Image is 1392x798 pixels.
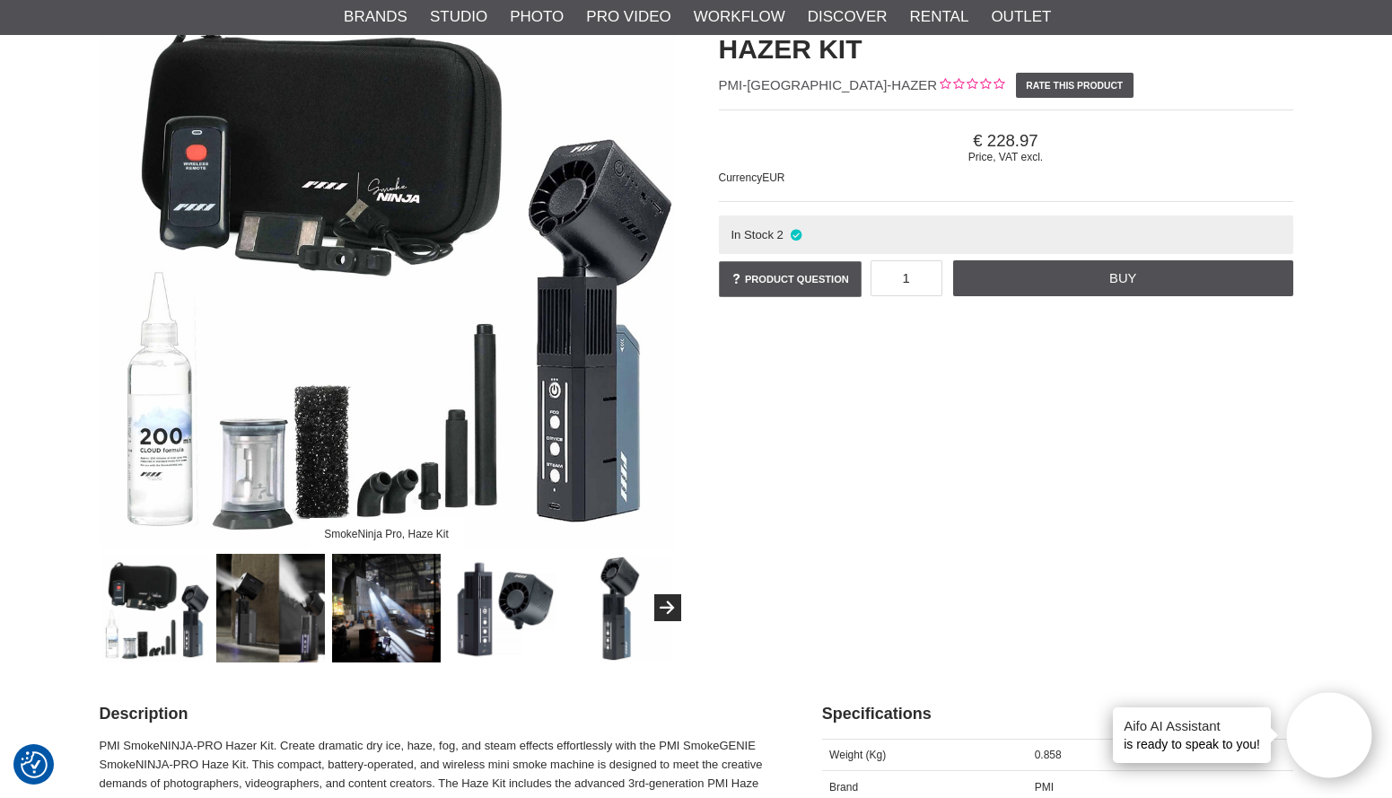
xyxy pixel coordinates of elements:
[719,77,938,92] span: PMI-[GEOGRAPHIC_DATA]-HAZER
[564,554,672,662] img: Haze Blending technology for finer haze
[309,518,463,549] div: SmokeNinja Pro, Haze Kit
[344,5,407,29] a: Brands
[1035,749,1062,761] span: 0.858
[1016,73,1134,98] a: Rate this product
[788,228,803,241] i: In stock
[829,749,886,761] span: Weight (Kg)
[822,703,1293,725] h2: Specifications
[719,261,862,297] a: Product question
[332,554,441,662] img: Create cinematic dry ice, haze, fog, and steam effects
[910,5,969,29] a: Rental
[448,554,556,662] img: The fan comes with 2.4Ghz pairing
[762,171,784,184] span: EUR
[1124,716,1260,735] h4: Aifo AI Assistant
[654,594,681,621] button: Next
[953,260,1292,296] a: Buy
[100,703,777,725] h2: Description
[101,554,209,662] img: SmokeNinja Pro, Haze Kit
[991,5,1051,29] a: Outlet
[777,228,784,241] span: 2
[719,151,1293,163] span: Price, VAT excl.
[1113,707,1271,763] div: is ready to speak to you!
[510,5,564,29] a: Photo
[719,171,763,184] span: Currency
[719,131,1293,151] span: 228.97
[586,5,670,29] a: Pro Video
[937,76,1004,95] div: Customer rating: 0
[829,781,858,794] span: Brand
[694,5,785,29] a: Workflow
[216,554,325,662] img: Wireless mini smoke machine
[21,749,48,781] button: Consent Preferences
[731,228,774,241] span: In Stock
[430,5,487,29] a: Studio
[21,751,48,778] img: Revisit consent button
[808,5,888,29] a: Discover
[1035,781,1054,794] span: PMI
